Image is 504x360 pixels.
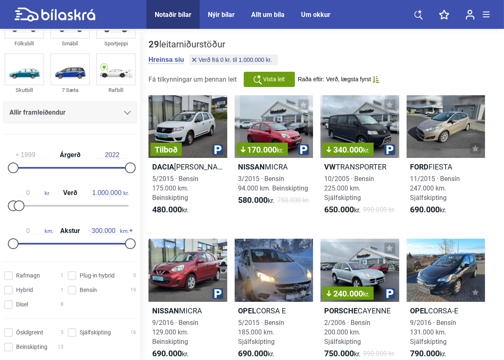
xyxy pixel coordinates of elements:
div: Fólksbíll [5,39,44,48]
a: TilboðDacia[PERSON_NAME]5/2015 · Bensín175.000 km. Beinskipting480.000kr. [148,95,227,222]
b: Opel [410,306,429,315]
span: kr. [324,349,360,359]
span: kr. [363,290,370,298]
img: parking.png [384,288,395,299]
span: Verð frá 0 kr. til 1.000.000 kr. [198,57,272,63]
span: 170.000 [241,146,284,154]
img: parking.png [212,144,223,155]
span: Raða eftir: Verð, lægsta fyrst [298,76,371,83]
span: 13 [58,343,64,351]
span: 5/2015 · Bensín 175.000 km. Beinskipting [152,175,198,202]
span: Plug-in hybrid [80,271,115,280]
span: 19 [130,286,136,294]
span: kr. [363,146,370,154]
b: Opel [238,306,257,315]
b: Nissan [152,306,179,315]
span: kr. [152,349,188,359]
span: Sjálfskipting [80,328,111,337]
span: 5/2015 · Bensín 185.000 km. Sjálfskipting [238,319,285,346]
span: kr. [410,349,447,359]
h2: CORSA-E [407,306,485,315]
div: Sportjeppi [96,39,136,48]
span: 240.000 [327,289,370,298]
span: 16 [130,328,136,337]
span: kr. [324,205,360,215]
span: km. [87,227,129,235]
span: km. [12,227,53,235]
span: Bensín [80,286,97,294]
a: Allt um bíla [251,11,285,19]
span: kr. [12,189,50,197]
span: 3/2015 · Bensín 94.000 km. Beinskipting [238,175,309,192]
div: leitarniðurstöður [148,39,280,50]
span: 9/2016 · Bensín 131.000 km. Sjálfskipting [410,319,457,346]
a: FordFIESTA11/2015 · Bensín247.000 km. Sjálfskipting690.000kr. [407,95,485,222]
b: 29 [148,39,159,49]
span: 2/2006 · Bensín 200.000 km. Sjálfskipting [324,319,370,346]
span: Hybrid [16,286,33,294]
span: kr. [238,349,275,359]
span: 750.000 kr. [277,195,309,205]
img: user-login.svg [466,9,475,20]
span: kr. [90,189,129,197]
span: 8 [61,300,64,309]
img: parking.png [212,288,223,299]
b: 750.000 [324,348,354,358]
span: 10/2005 · Bensín 225.000 km. Sjálfskipting [324,175,374,202]
div: Rafbíll [96,85,136,95]
button: Hreinsa síu [148,56,184,64]
a: 170.000kr.NissanMICRA3/2015 · Bensín94.000 km. Beinskipting580.000kr.750.000 kr. [235,95,313,222]
h2: CORSA E [235,306,313,315]
span: Vista leit [264,75,285,84]
a: Notaðir bílar [155,11,191,19]
span: 9/2016 · Bensín 129.000 km. Beinskipting [152,319,198,346]
b: 690.000 [410,205,440,214]
h2: MICRA [148,306,227,315]
span: Rafmagn [16,271,40,280]
h2: CAYENNE [320,306,399,315]
span: kr. [238,195,275,205]
span: Tilboð [155,146,178,154]
span: 0 [133,271,136,280]
b: 580.000 [238,195,268,205]
span: Beinskipting [16,343,47,351]
a: 340.000kr.VWTRANSPORTER10/2005 · Bensín225.000 km. Sjálfskipting650.000kr.990.000 kr. [320,95,399,222]
a: Um okkur [301,11,330,19]
div: Smábíl [50,39,90,48]
span: Dísel [16,300,28,309]
span: 1 [61,286,64,294]
span: 1 [61,271,64,280]
span: 5 [61,328,64,337]
span: Fá tilkynningar um þennan leit [148,75,237,83]
span: 990.000 kr. [363,205,396,215]
b: Ford [410,162,429,171]
h2: TRANSPORTER [320,162,399,172]
span: Árgerð [58,152,82,158]
span: Óskilgreint [16,328,43,337]
h2: MICRA [235,162,313,172]
span: 11/2015 · Bensín 247.000 km. Sjálfskipting [410,175,460,202]
span: Allir framleiðendur [9,107,66,118]
div: 7 Sæta [50,85,90,95]
button: Raða eftir: Verð, lægsta fyrst [298,76,379,83]
b: 690.000 [152,348,182,358]
b: 650.000 [324,205,354,214]
span: 990.000 kr. [363,349,396,359]
span: kr. [277,146,284,154]
button: Verð frá 0 kr. til 1.000.000 kr. [189,54,278,65]
div: Skutbíll [5,85,44,95]
b: Nissan [238,162,265,171]
a: Nýir bílar [208,11,235,19]
img: parking.png [384,144,395,155]
b: Porsche [324,306,358,315]
span: 340.000 [327,146,370,154]
span: kr. [410,205,447,215]
img: parking.png [298,144,309,155]
b: 790.000 [410,348,440,358]
h2: [PERSON_NAME] [148,162,227,172]
span: kr. [152,205,188,215]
